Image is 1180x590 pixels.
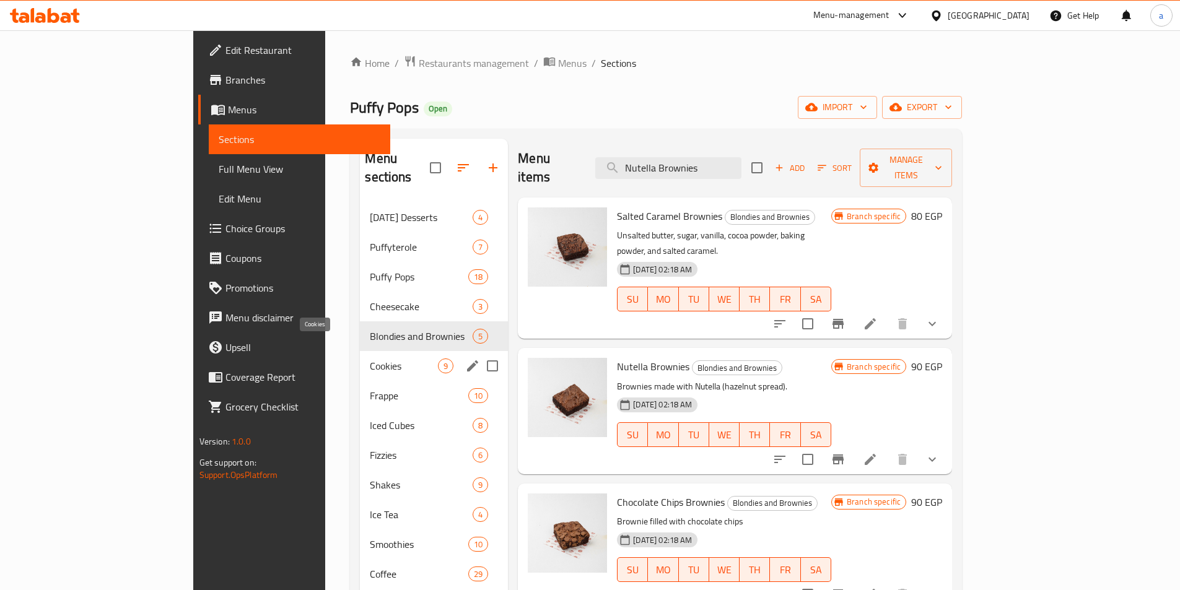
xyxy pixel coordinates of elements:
[601,56,636,71] span: Sections
[648,422,678,447] button: MO
[198,35,390,65] a: Edit Restaurant
[745,290,765,308] span: TH
[198,214,390,243] a: Choice Groups
[473,240,488,254] div: items
[468,537,488,552] div: items
[219,162,380,176] span: Full Menu View
[468,269,488,284] div: items
[863,452,878,467] a: Edit menu item
[473,477,488,492] div: items
[370,210,473,225] div: Ramadan Desserts
[370,299,473,314] span: Cheesecake
[628,399,697,410] span: [DATE] 02:18 AM
[740,422,770,447] button: TH
[360,381,508,410] div: Frappe10
[209,154,390,184] a: Full Menu View
[925,316,940,331] svg: Show Choices
[360,351,508,381] div: Cookies9edit
[842,361,906,373] span: Branch specific
[370,418,473,433] span: Iced Cubes
[225,43,380,58] span: Edit Restaurant
[198,332,390,362] a: Upsell
[199,454,256,471] span: Get support on:
[709,422,740,447] button: WE
[370,566,468,581] span: Coffee
[473,210,488,225] div: items
[370,269,468,284] span: Puffy Pops
[745,561,765,579] span: TH
[199,433,230,449] span: Version:
[469,568,487,580] span: 29
[892,100,952,115] span: export
[806,426,826,444] span: SA
[911,358,942,375] h6: 90 EGP
[424,103,452,114] span: Open
[842,496,906,508] span: Branch specific
[350,55,962,71] nav: breadcrumb
[370,240,473,254] span: Puffyterole
[219,191,380,206] span: Edit Menu
[770,422,800,447] button: FR
[740,287,770,311] button: TH
[518,149,580,186] h2: Menu items
[617,557,648,582] button: SU
[473,479,487,491] span: 9
[684,290,704,308] span: TU
[648,287,678,311] button: MO
[648,557,678,582] button: MO
[679,422,709,447] button: TU
[473,299,488,314] div: items
[448,153,478,183] span: Sort sections
[1159,9,1163,22] span: a
[370,329,473,344] span: Blondies and Brownies
[692,360,782,375] div: Blondies and Brownies
[775,426,795,444] span: FR
[653,290,673,308] span: MO
[360,321,508,351] div: Blondies and Brownies5
[473,329,488,344] div: items
[773,161,806,175] span: Add
[473,448,488,462] div: items
[198,392,390,422] a: Grocery Checklist
[617,207,722,225] span: Salted Caramel Brownies
[818,161,852,175] span: Sort
[365,149,430,186] h2: Menu sections
[765,445,795,474] button: sort-choices
[815,158,855,178] button: Sort
[198,65,390,95] a: Branches
[198,273,390,303] a: Promotions
[370,507,473,522] div: Ice Tea
[370,210,473,225] span: [DATE] Desserts
[740,557,770,582] button: TH
[795,311,821,337] span: Select to update
[225,310,380,325] span: Menu disclaimer
[617,228,831,259] p: Unsalted butter, sugar, vanilla, cocoa powder, baking powder, and salted caramel.
[534,56,538,71] li: /
[823,309,853,339] button: Branch-specific-item
[727,496,818,511] div: Blondies and Brownies
[653,561,673,579] span: MO
[770,557,800,582] button: FR
[623,426,643,444] span: SU
[813,8,889,23] div: Menu-management
[528,358,607,437] img: Nutella Brownies
[360,559,508,589] div: Coffee29
[370,358,438,373] span: Cookies
[360,262,508,292] div: Puffy Pops18
[370,388,468,403] div: Frappe
[473,212,487,223] span: 4
[198,303,390,332] a: Menu disclaimer
[917,309,947,339] button: show more
[860,149,952,187] button: Manage items
[870,152,942,183] span: Manage items
[198,362,390,392] a: Coverage Report
[198,95,390,124] a: Menus
[370,537,468,552] div: Smoothies
[360,440,508,470] div: Fizzies6
[370,448,473,462] span: Fizzies
[225,280,380,295] span: Promotions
